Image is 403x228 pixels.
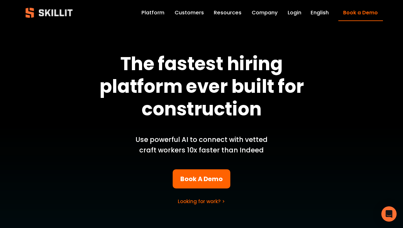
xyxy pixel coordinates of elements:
[178,198,225,205] a: Looking for work? >
[127,134,276,156] p: Use powerful AI to connect with vetted craft workers 10x faster than Indeed
[338,5,383,21] a: Book a Demo
[311,9,329,17] span: English
[173,169,230,188] a: Book A Demo
[20,3,78,22] img: Skillit
[252,8,278,17] a: Company
[141,8,164,17] a: Platform
[99,51,307,122] strong: The fastest hiring platform ever built for construction
[288,8,301,17] a: Login
[214,9,241,17] span: Resources
[311,8,329,17] div: language picker
[214,8,241,17] a: folder dropdown
[381,206,397,222] div: Open Intercom Messenger
[175,8,204,17] a: Customers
